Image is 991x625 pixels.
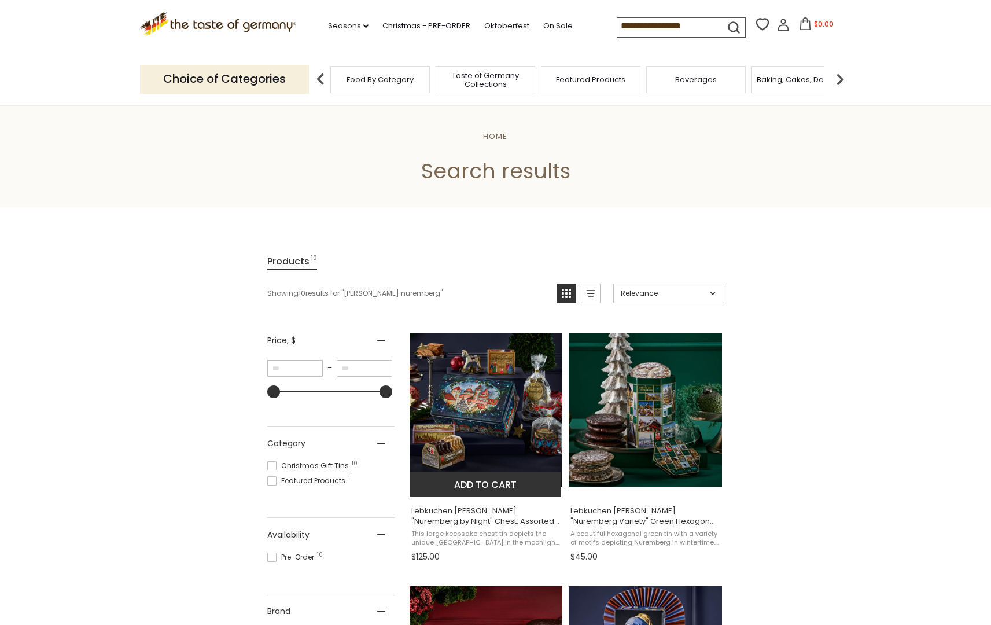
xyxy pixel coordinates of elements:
[828,68,852,91] img: next arrow
[792,17,841,35] button: $0.00
[352,461,358,466] span: 10
[570,506,720,527] span: Lebkuchen [PERSON_NAME] "Nuremberg Variety" Green Hexagonal Tin, Assorted Lebkuchen and Holiday C...
[323,363,337,373] span: –
[317,552,323,558] span: 10
[299,288,305,299] b: 10
[267,253,317,270] a: View Products Tab
[267,529,310,541] span: Availability
[613,284,724,303] a: Sort options
[287,334,296,346] span: , $
[311,253,317,269] span: 10
[348,476,350,481] span: 1
[581,284,601,303] a: View list mode
[557,284,576,303] a: View grid mode
[140,65,309,93] p: Choice of Categories
[621,288,706,299] span: Relevance
[439,71,532,89] a: Taste of Germany Collections
[267,476,349,486] span: Featured Products
[267,552,318,562] span: Pre-Order
[347,75,414,84] a: Food By Category
[267,605,290,617] span: Brand
[570,551,598,563] span: $45.00
[569,323,722,567] a: Lebkuchen Schmidt
[309,68,332,91] img: previous arrow
[410,323,563,567] a: Lebkuchen Schmidt
[267,360,323,377] input: Minimum value
[757,75,846,84] a: Baking, Cakes, Desserts
[382,20,470,32] a: Christmas - PRE-ORDER
[411,506,561,527] span: Lebkuchen [PERSON_NAME] "Nuremberg by Night" Chest, Assorted Lebkuchen
[410,472,562,497] button: Add to cart
[814,19,834,29] span: $0.00
[411,551,440,563] span: $125.00
[410,333,563,487] img: Lebkuchen Schmidt "Nuremberg by Night" Chest, Assorted Lebkuchen
[36,158,955,184] h1: Search results
[337,360,392,377] input: Maximum value
[267,334,296,347] span: Price
[328,20,369,32] a: Seasons
[483,131,507,142] a: Home
[570,530,720,547] span: A beautiful hexagonal green tin with a variety of motifs depicting Nuremberg in wintertime, conta...
[267,437,305,450] span: Category
[267,461,352,471] span: Christmas Gift Tins
[569,333,722,487] img: Lebkuchen Schmidt "Nuremberg Variety" Green Hexagonal Tin, Assorted Lebkuchen and Holiday Cookies
[484,20,529,32] a: Oktoberfest
[556,75,625,84] a: Featured Products
[411,530,561,547] span: This large keepsake chest tin depicts the unique [GEOGRAPHIC_DATA] in the moonlight. This image h...
[543,20,573,32] a: On Sale
[267,284,548,303] div: Showing results for " "
[675,75,717,84] a: Beverages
